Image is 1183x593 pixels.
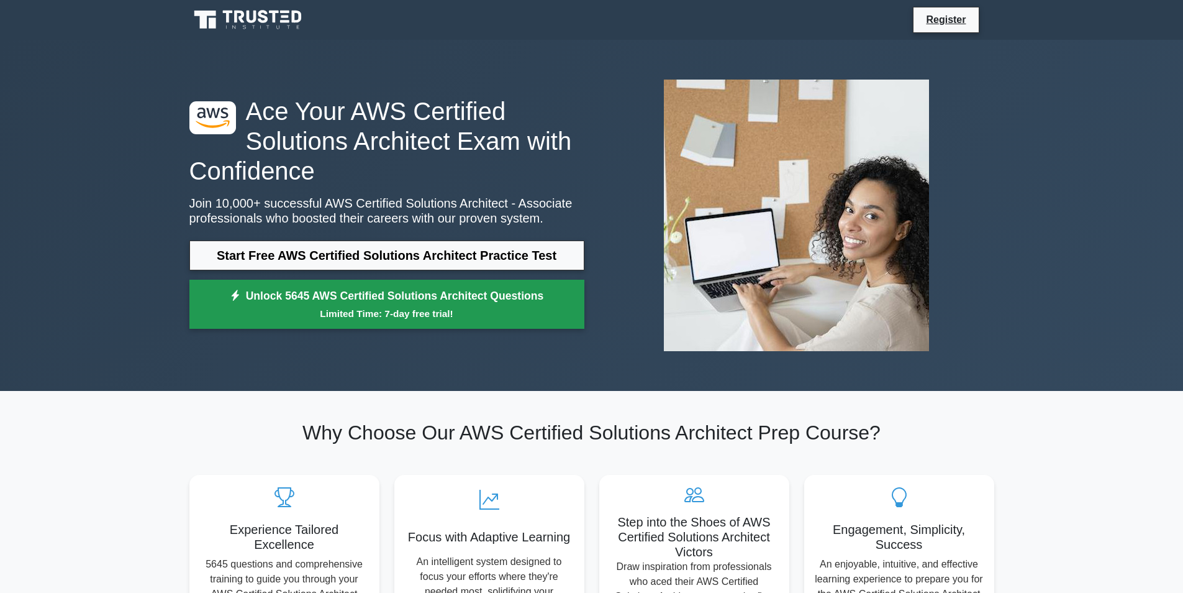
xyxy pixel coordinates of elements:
h5: Step into the Shoes of AWS Certified Solutions Architect Victors [609,515,779,559]
h5: Engagement, Simplicity, Success [814,522,984,552]
h5: Experience Tailored Excellence [199,522,369,552]
h1: Ace Your AWS Certified Solutions Architect Exam with Confidence [189,96,584,186]
small: Limited Time: 7-day free trial! [205,306,569,321]
a: Register [918,12,973,27]
a: Start Free AWS Certified Solutions Architect Practice Test [189,241,584,270]
h2: Why Choose Our AWS Certified Solutions Architect Prep Course? [189,421,994,444]
p: Join 10,000+ successful AWS Certified Solutions Architect - Associate professionals who boosted t... [189,196,584,226]
h5: Focus with Adaptive Learning [404,530,574,545]
a: Unlock 5645 AWS Certified Solutions Architect QuestionsLimited Time: 7-day free trial! [189,280,584,329]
